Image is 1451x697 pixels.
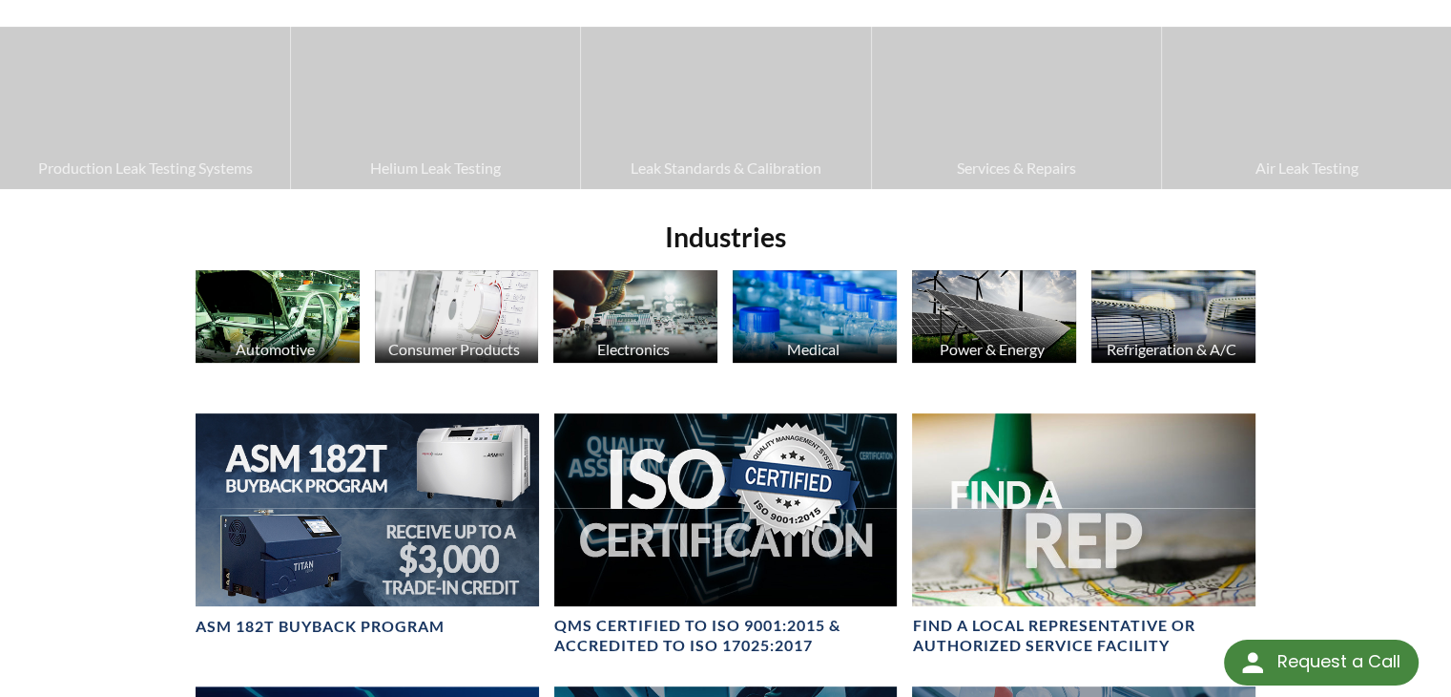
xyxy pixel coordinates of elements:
[912,270,1076,363] img: Solar Panels image
[372,340,537,358] div: Consumer Products
[10,156,280,180] span: Production Leak Testing Systems
[872,27,1161,189] a: Services & Repairs
[553,270,717,368] a: Electronics Electronics image
[196,617,445,637] h4: ASM 182T Buyback Program
[1091,270,1255,368] a: Refrigeration & A/C HVAC Products image
[554,413,898,656] a: Header for ISO CertificationQMS CERTIFIED to ISO 9001:2015 & Accredited to ISO 17025:2017
[188,220,1264,255] h2: Industries
[912,616,1255,656] h4: FIND A LOCAL REPRESENTATIVE OR AUTHORIZED SERVICE FACILITY
[550,340,715,358] div: Electronics
[196,270,360,363] img: Automotive Industry image
[1276,640,1399,684] div: Request a Call
[193,340,358,358] div: Automotive
[553,270,717,363] img: Electronics image
[909,340,1074,358] div: Power & Energy
[1171,156,1441,180] span: Air Leak Testing
[733,270,897,368] a: Medical Medicine Bottle image
[733,270,897,363] img: Medicine Bottle image
[196,413,539,637] a: ASM 182T Buyback Program BannerASM 182T Buyback Program
[301,156,570,180] span: Helium Leak Testing
[554,616,898,656] h4: QMS CERTIFIED to ISO 9001:2015 & Accredited to ISO 17025:2017
[1162,27,1451,189] a: Air Leak Testing
[730,340,895,358] div: Medical
[912,270,1076,368] a: Power & Energy Solar Panels image
[1091,270,1255,363] img: HVAC Products image
[591,156,860,180] span: Leak Standards & Calibration
[291,27,580,189] a: Helium Leak Testing
[375,270,539,363] img: Consumer Products image
[581,27,870,189] a: Leak Standards & Calibration
[1224,640,1419,686] div: Request a Call
[1237,647,1268,678] img: round button
[881,156,1151,180] span: Services & Repairs
[1088,340,1254,358] div: Refrigeration & A/C
[375,270,539,368] a: Consumer Products Consumer Products image
[196,270,360,368] a: Automotive Automotive Industry image
[912,413,1255,656] a: Find A Rep headerFIND A LOCAL REPRESENTATIVE OR AUTHORIZED SERVICE FACILITY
